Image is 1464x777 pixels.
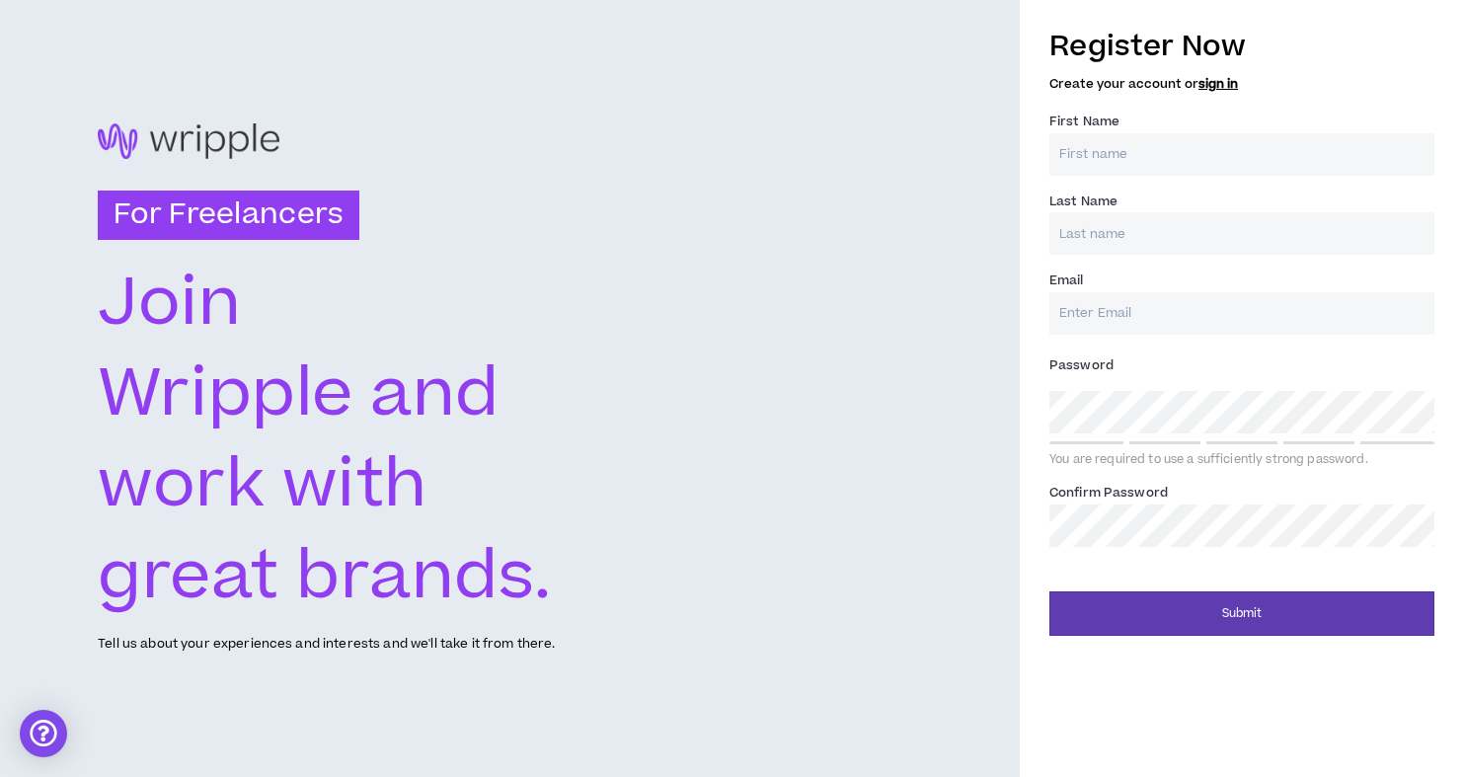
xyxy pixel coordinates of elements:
input: First name [1049,133,1434,176]
span: Password [1049,356,1114,374]
input: Last name [1049,212,1434,255]
label: Confirm Password [1049,477,1168,508]
div: You are required to use a sufficiently strong password. [1049,452,1434,468]
h3: Register Now [1049,26,1434,67]
label: Last Name [1049,186,1117,217]
text: work with [98,437,427,532]
input: Enter Email [1049,292,1434,335]
h3: For Freelancers [98,191,359,240]
h5: Create your account or [1049,77,1434,91]
text: great brands. [98,529,553,624]
p: Tell us about your experiences and interests and we'll take it from there. [98,635,555,654]
button: Submit [1049,591,1434,636]
div: Open Intercom Messenger [20,710,67,757]
text: Wripple and [98,347,501,441]
a: sign in [1198,75,1238,93]
label: First Name [1049,106,1119,137]
text: Join [98,256,242,350]
label: Email [1049,265,1084,296]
